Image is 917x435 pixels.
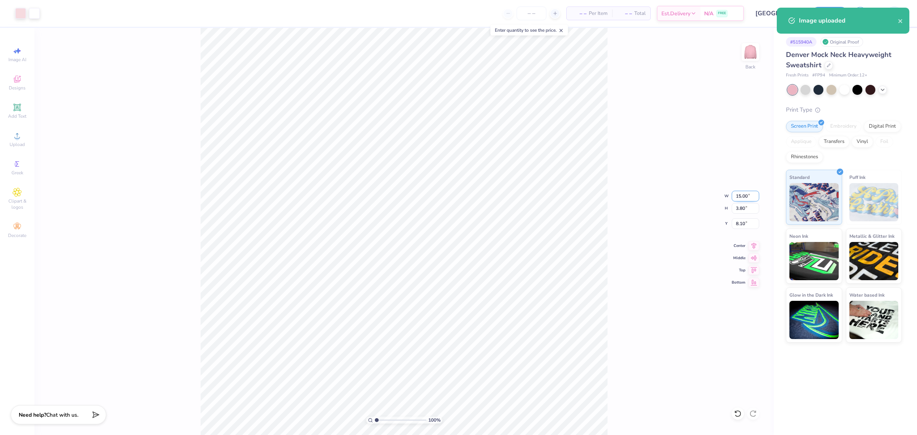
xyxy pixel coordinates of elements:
div: Original Proof [820,37,863,47]
span: Minimum Order: 12 + [829,72,867,79]
span: Chat with us. [46,411,78,419]
span: – – [617,10,632,18]
div: # 515940A [786,37,817,47]
div: Vinyl [852,136,873,148]
span: 100 % [428,417,441,424]
img: Metallic & Glitter Ink [849,242,899,280]
img: Water based Ink [849,301,899,339]
span: Add Text [8,113,26,119]
button: close [898,16,903,25]
span: Denver Mock Neck Heavyweight Sweatshirt [786,50,891,70]
img: Glow in the Dark Ink [789,301,839,339]
span: – – [571,10,586,18]
div: Foil [875,136,893,148]
span: Metallic & Glitter Ink [849,232,894,240]
span: Fresh Prints [786,72,808,79]
span: Decorate [8,232,26,239]
span: Standard [789,173,810,181]
span: Clipart & logos [4,198,31,210]
span: N/A [704,10,713,18]
span: Bottom [732,280,745,285]
span: Center [732,243,745,248]
div: Enter quantity to see the price. [491,25,568,36]
span: Top [732,268,745,273]
span: Neon Ink [789,232,808,240]
span: Greek [11,170,23,176]
div: Print Type [786,106,902,114]
input: – – [517,6,546,20]
span: FREE [718,11,726,16]
input: Untitled Design [750,6,806,21]
div: Image uploaded [799,16,898,25]
div: Transfers [819,136,849,148]
img: Back [743,44,758,60]
span: Image AI [8,57,26,63]
span: Est. Delivery [661,10,690,18]
strong: Need help? [19,411,46,419]
div: Back [745,63,755,70]
img: Puff Ink [849,183,899,221]
div: Applique [786,136,817,148]
span: Water based Ink [849,291,885,299]
span: Upload [10,141,25,148]
span: Total [634,10,646,18]
span: Puff Ink [849,173,865,181]
span: # FP94 [812,72,825,79]
span: Per Item [589,10,608,18]
div: Digital Print [864,121,901,132]
div: Rhinestones [786,151,823,163]
div: Embroidery [825,121,862,132]
img: Standard [789,183,839,221]
span: Designs [9,85,26,91]
span: Glow in the Dark Ink [789,291,833,299]
span: Middle [732,255,745,261]
div: Screen Print [786,121,823,132]
img: Neon Ink [789,242,839,280]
